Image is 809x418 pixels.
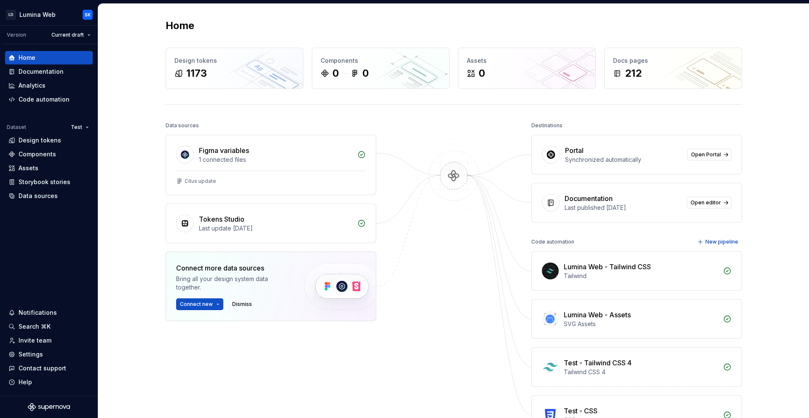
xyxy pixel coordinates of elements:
a: Tokens StudioLast update [DATE] [166,204,376,243]
div: Analytics [19,81,46,90]
div: Last update [DATE] [199,224,352,233]
div: Code automation [19,95,70,104]
span: New pipeline [705,238,738,245]
div: Dataset [7,124,26,131]
div: Test - Tailwind CSS 4 [564,358,632,368]
a: Storybook stories [5,175,93,189]
div: Synchronized automatically [565,155,682,164]
div: Data sources [166,120,199,131]
div: Lumina Web [19,11,56,19]
a: Documentation [5,65,93,78]
div: 0 [362,67,369,80]
div: Home [19,54,35,62]
div: Tokens Studio [199,214,244,224]
div: Version [7,32,26,38]
div: Contact support [19,364,66,372]
span: Open editor [691,199,721,206]
div: Data sources [19,192,58,200]
div: 0 [479,67,485,80]
a: Docs pages212 [604,48,742,89]
div: Components [321,56,441,65]
button: Notifications [5,306,93,319]
a: Components [5,147,93,161]
a: Components00 [312,48,450,89]
div: Help [19,378,32,386]
button: Help [5,375,93,389]
div: Code automation [531,236,574,248]
button: Current draft [48,29,94,41]
div: Assets [467,56,587,65]
div: Documentation [565,193,613,204]
a: Open Portal [687,149,731,161]
div: Destinations [531,120,563,131]
div: Lumina Web - Assets [564,310,631,320]
button: New pipeline [695,236,742,248]
h2: Home [166,19,194,32]
div: Design tokens [174,56,295,65]
div: Lumina Web - Tailwind CSS [564,262,651,272]
span: Open Portal [691,151,721,158]
a: Assets [5,161,93,175]
div: Tailwind CSS 4 [564,368,718,376]
div: Last published [DATE] [565,204,682,212]
div: Portal [565,145,584,155]
a: Assets0 [458,48,596,89]
div: 1173 [186,67,207,80]
div: 0 [332,67,339,80]
div: Storybook stories [19,178,70,186]
a: Home [5,51,93,64]
div: SVG Assets [564,320,718,328]
a: Design tokens [5,134,93,147]
div: Citus update [185,178,216,185]
div: Tailwind [564,272,718,280]
a: Analytics [5,79,93,92]
a: Code automation [5,93,93,106]
a: Invite team [5,334,93,347]
span: Dismiss [232,301,252,308]
div: Settings [19,350,43,359]
div: Components [19,150,56,158]
div: Docs pages [613,56,733,65]
div: Search ⌘K [19,322,51,331]
button: Dismiss [228,298,256,310]
button: Contact support [5,362,93,375]
a: Open editor [687,197,731,209]
div: 212 [625,67,642,80]
div: Notifications [19,308,57,317]
span: Current draft [51,32,84,38]
svg: Supernova Logo [28,403,70,411]
button: Connect new [176,298,223,310]
span: Connect new [180,301,213,308]
span: Test [71,124,82,131]
div: SK [85,11,91,18]
div: Bring all your design system data together. [176,275,290,292]
div: Assets [19,164,38,172]
div: 1 connected files [199,155,352,164]
div: Invite team [19,336,51,345]
div: LD [6,10,16,20]
a: Design tokens1173 [166,48,303,89]
button: Test [67,121,93,133]
div: Connect more data sources [176,263,290,273]
div: Design tokens [19,136,61,145]
button: LDLumina WebSK [2,5,96,24]
button: Search ⌘K [5,320,93,333]
div: Documentation [19,67,64,76]
div: Test - CSS [564,406,597,416]
a: Data sources [5,189,93,203]
div: Figma variables [199,145,249,155]
a: Figma variables1 connected filesCitus update [166,135,376,195]
a: Settings [5,348,93,361]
